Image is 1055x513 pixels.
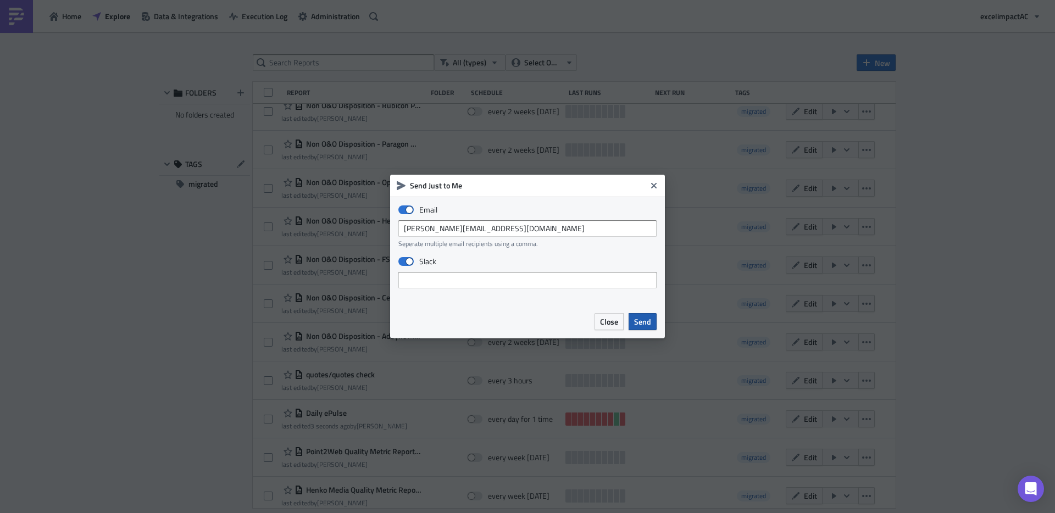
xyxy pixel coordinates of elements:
[629,313,657,330] button: Send
[595,313,624,330] button: Close
[646,177,662,194] button: Close
[398,205,657,215] label: Email
[410,181,646,191] h6: Send Just to Me
[398,256,657,266] label: Slack
[1018,476,1044,502] div: Open Intercom Messenger
[398,239,657,248] div: Seperate multiple email recipients using a comma.
[600,316,618,327] span: Close
[634,316,651,327] span: Send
